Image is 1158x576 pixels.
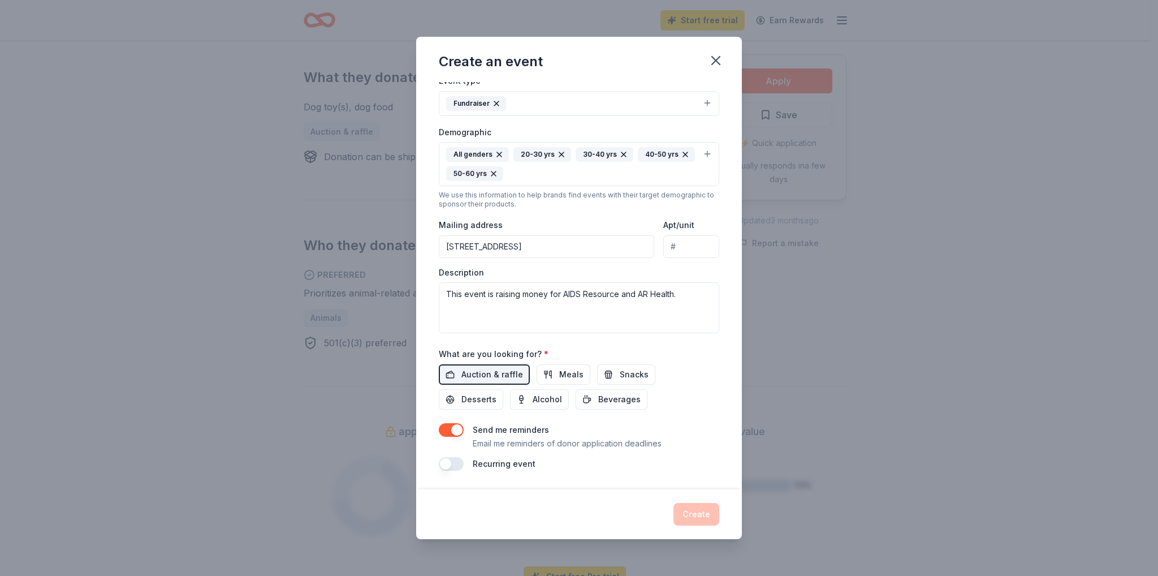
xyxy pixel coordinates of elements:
textarea: To enrich screen reader interactions, please activate Accessibility in Grammarly extension settings [439,282,719,333]
button: All genders20-30 yrs30-40 yrs40-50 yrs50-60 yrs [439,142,719,186]
button: Meals [537,364,590,385]
div: 30-40 yrs [576,147,633,162]
button: Desserts [439,389,503,410]
span: Beverages [598,393,641,406]
label: Demographic [439,127,491,138]
label: Description [439,267,484,278]
label: Apt/unit [663,220,694,231]
button: Fundraiser [439,91,719,116]
input: # [663,235,719,258]
button: Snacks [597,364,655,385]
button: Auction & raffle [439,364,530,385]
button: Alcohol [510,389,569,410]
label: Send me reminders [473,425,549,435]
div: Create an event [439,53,543,71]
div: All genders [446,147,509,162]
span: Meals [559,368,584,381]
input: Enter a US address [439,235,654,258]
label: Recurring event [473,459,535,468]
button: Beverages [576,389,647,410]
label: What are you looking for? [439,349,548,360]
div: 50-60 yrs [446,166,503,181]
span: Desserts [461,393,496,406]
p: Email me reminders of donor application deadlines [473,437,662,450]
span: Snacks [620,368,649,381]
div: 20-30 yrs [513,147,571,162]
div: We use this information to help brands find events with their target demographic to sponsor their... [439,191,719,209]
label: Mailing address [439,220,503,231]
span: Auction & raffle [461,368,523,381]
div: Fundraiser [446,96,506,111]
span: Alcohol [533,393,562,406]
div: 40-50 yrs [638,147,695,162]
